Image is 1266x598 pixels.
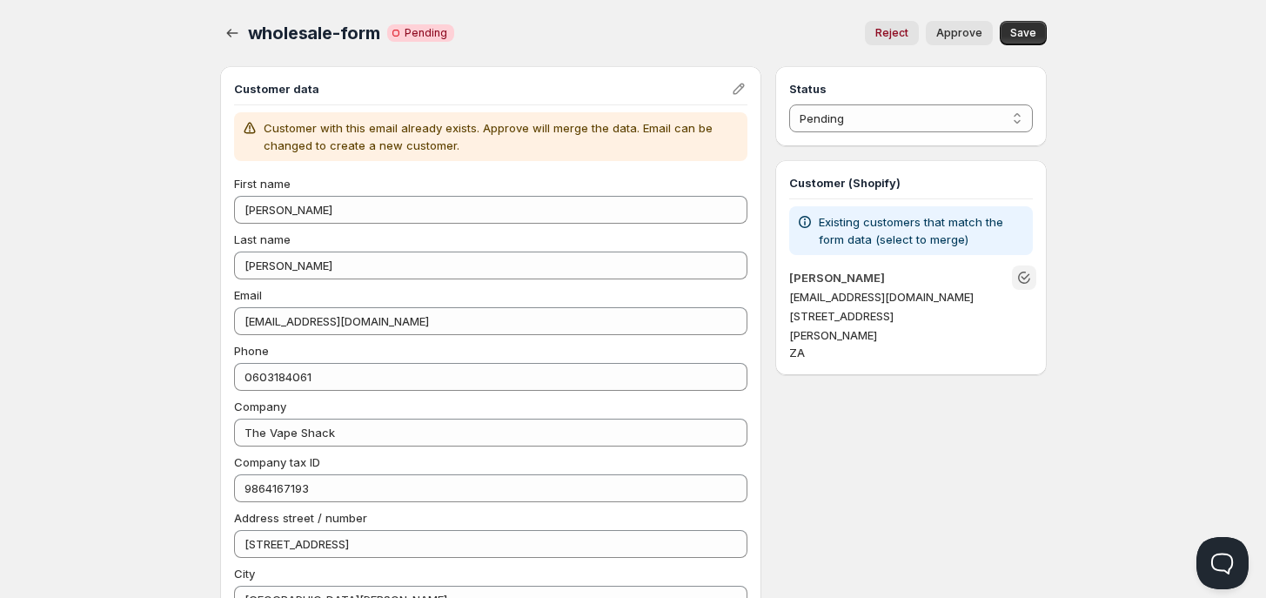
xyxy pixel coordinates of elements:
input: Phone [234,363,748,391]
a: [PERSON_NAME] [789,271,885,285]
span: Reject [875,26,908,40]
button: Edit [727,77,751,101]
button: Reject [865,21,919,45]
h3: Customer (Shopify) [789,174,1032,191]
button: Save [1000,21,1047,45]
span: First name [234,177,291,191]
span: wholesale-form [248,23,380,44]
input: Company tax ID [234,474,748,502]
h3: Customer data [234,80,731,97]
span: City [234,567,255,581]
span: Approve [936,26,982,40]
span: Save [1010,26,1036,40]
input: Email [234,307,748,335]
span: Pending [405,26,447,40]
span: Email [234,288,262,302]
h3: Status [789,80,1032,97]
span: Address street / number [234,511,367,525]
button: Unlink [1012,265,1036,290]
p: [EMAIL_ADDRESS][DOMAIN_NAME] [789,288,1032,306]
span: [STREET_ADDRESS] [789,309,894,323]
button: Approve [926,21,993,45]
span: Last name [234,232,291,246]
span: [PERSON_NAME] ZA [789,328,877,359]
p: Customer with this email already exists. Approve will merge the data. Email can be changed to cre... [264,119,741,154]
span: Company [234,400,286,413]
input: Address street / number [234,530,748,558]
iframe: Help Scout Beacon - Open [1196,537,1249,589]
p: Existing customers that match the form data (select to merge) [819,213,1025,248]
input: First name [234,196,748,224]
span: Phone [234,344,269,358]
input: Last name [234,252,748,279]
input: Company [234,419,748,447]
span: Company tax ID [234,455,320,469]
